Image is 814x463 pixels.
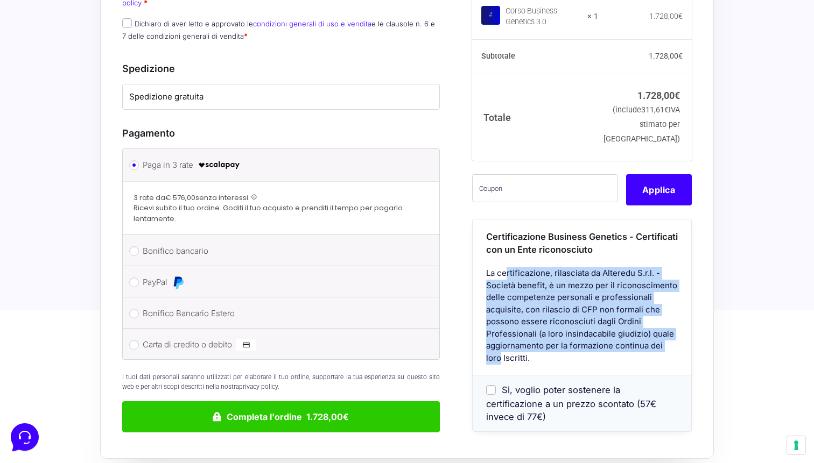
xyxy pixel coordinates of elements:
[122,372,440,391] p: I tuoi dati personali saranno utilizzati per elaborare il tuo ordine, supportare la tua esperienz...
[472,174,618,202] input: Coupon
[486,231,678,255] span: Certificazione Business Genetics - Certificati con un Ente riconosciuto
[9,421,41,453] iframe: Customerly Messenger Launcher
[17,43,92,52] span: Le tue conversazioni
[122,19,435,40] label: Dichiaro di aver letto e approvato le e le clausole n. 6 e 7 delle condizioni generali di vendita
[143,243,416,259] label: Bonifico bancario
[253,19,371,28] a: condizioni generali di uso e vendita
[52,60,73,82] img: dark
[122,18,132,28] input: Dichiaro di aver letto e approvato lecondizioni generali di uso e venditae le clausole n. 6 e 7 d...
[637,90,680,101] bdi: 1.728,00
[143,337,416,353] label: Carta di credito o debito
[472,40,599,74] th: Subtotale
[587,12,598,23] strong: × 1
[787,436,805,454] button: Le tue preferenze relative al consenso per le tecnologie di tracciamento
[649,52,683,61] bdi: 1.728,00
[122,61,440,76] h3: Spedizione
[239,383,278,390] a: privacy policy
[9,9,181,26] h2: Ciao da Marketers 👋
[75,345,141,370] button: Messaggi
[198,159,241,172] img: scalapay-logo-black.png
[24,156,176,167] input: Cerca un articolo...
[166,360,181,370] p: Aiuto
[32,360,51,370] p: Home
[236,338,256,351] img: Carta di credito o debito
[473,268,691,375] div: La certificazione, rilasciata da Alteredu S.r.l. - Società benefit, è un mezzo per il riconoscime...
[93,360,122,370] p: Messaggi
[129,91,433,103] label: Spedizione gratuita
[506,6,581,28] div: Corso Business Genetics 3.0
[486,385,496,395] input: Sì, voglio poter sostenere la certificazione a un prezzo scontato (57€ invece di 77€)
[678,12,683,21] span: €
[17,90,198,112] button: Inizia una conversazione
[604,105,680,144] small: (include IVA stimato per [GEOGRAPHIC_DATA])
[9,345,75,370] button: Home
[481,6,500,25] img: Corso Business Genetics 3.0
[472,74,599,161] th: Totale
[34,60,56,82] img: dark
[172,276,185,289] img: PayPal
[115,133,198,142] a: Apri Centro Assistenza
[641,105,669,115] span: 311,61
[143,305,416,322] label: Bonifico Bancario Estero
[122,126,440,140] h3: Pagamento
[486,385,656,423] span: Sì, voglio poter sostenere la certificazione a un prezzo scontato (57€ invece di 77€)
[675,90,680,101] span: €
[664,105,669,115] span: €
[678,52,683,61] span: €
[649,12,683,21] bdi: 1.728,00
[70,97,159,105] span: Inizia una conversazione
[17,133,84,142] span: Trova una risposta
[143,274,416,290] label: PayPal
[143,157,416,173] label: Paga in 3 rate
[17,60,39,82] img: dark
[122,401,440,432] button: Completa l'ordine 1.728,00€
[626,174,692,205] button: Applica
[141,345,207,370] button: Aiuto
